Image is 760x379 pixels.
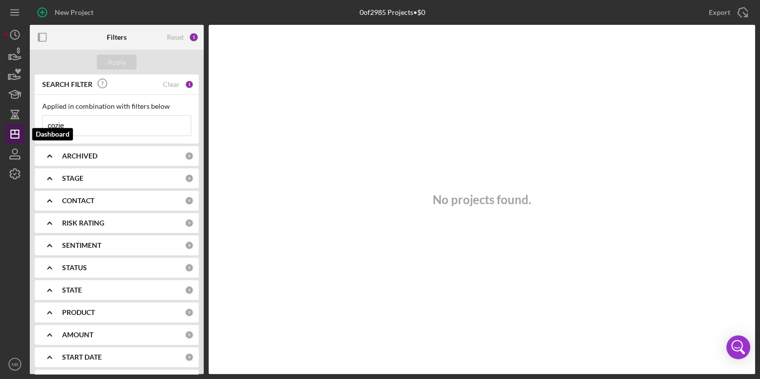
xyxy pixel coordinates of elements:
[185,330,194,339] div: 0
[42,102,191,110] div: Applied in combination with filters below
[62,219,104,227] b: RISK RATING
[185,241,194,250] div: 0
[185,263,194,272] div: 0
[11,362,18,367] text: NB
[163,80,180,88] div: Clear
[185,174,194,183] div: 0
[62,286,82,294] b: STATE
[62,353,102,361] b: START DATE
[185,219,194,227] div: 0
[55,2,93,22] div: New Project
[107,33,127,41] b: Filters
[185,286,194,295] div: 0
[189,32,199,42] div: 1
[108,55,126,70] div: Apply
[97,55,137,70] button: Apply
[360,8,425,16] div: 0 of 2985 Projects • $0
[62,241,101,249] b: SENTIMENT
[42,80,92,88] b: SEARCH FILTER
[62,308,95,316] b: PRODUCT
[726,335,750,359] div: Open Intercom Messenger
[167,33,184,41] div: Reset
[185,152,194,160] div: 0
[185,80,194,89] div: 1
[62,331,93,339] b: AMOUNT
[62,152,97,160] b: ARCHIVED
[62,174,83,182] b: STAGE
[433,193,531,207] h3: No projects found.
[709,2,730,22] div: Export
[699,2,755,22] button: Export
[5,354,25,374] button: NB
[30,2,103,22] button: New Project
[185,353,194,362] div: 0
[62,264,87,272] b: STATUS
[185,196,194,205] div: 0
[62,197,94,205] b: CONTACT
[185,308,194,317] div: 0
